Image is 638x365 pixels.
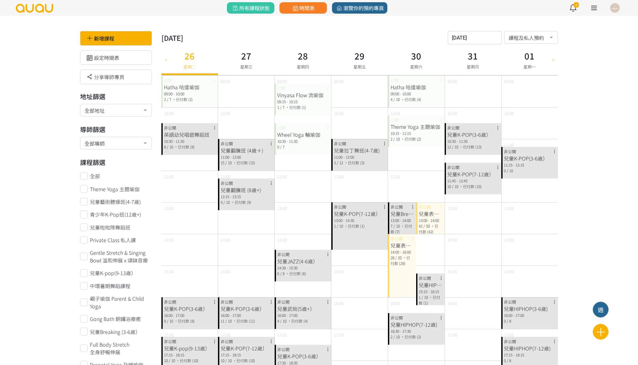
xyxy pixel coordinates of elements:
[221,305,272,312] div: 兒童K-POP(3-6歲）
[504,332,514,338] span: 17:00
[15,4,54,13] img: logo.svg
[164,97,166,102] span: 2
[90,223,130,231] span: 兒童啦啦隊舞蹈班
[164,312,216,318] div: 16:00 - 17:00
[221,344,272,352] div: 兒童K-POP(7-12歲）
[90,198,141,205] span: 兒童藝術體操班(4-7歲)
[410,64,422,70] span: 星期六
[419,217,442,223] div: 13:00 - 14:00
[280,271,285,276] span: / 8
[401,97,421,102] span: ，已付款 (4)
[353,64,366,70] span: 星期五
[334,147,385,154] div: 兒童拉丁舞班(4-7歲)
[164,332,174,338] span: 17:00
[391,123,442,130] div: Theme Yoga 主題瑜伽
[504,162,555,168] div: 11:15 - 12:15
[221,237,230,243] span: 14:00
[391,210,414,217] div: 兒童Breaking (3-6歲）
[221,154,272,160] div: 11:00 - 12:00
[164,344,216,352] div: 兒童K-pop(9-13歲）
[507,318,511,324] span: / 8
[221,318,224,324] span: 11
[221,199,222,205] span: 9
[164,318,166,324] span: 8
[90,341,152,356] span: Full Body Stretch 全身舒暢伸展
[447,205,457,211] span: 13:00
[85,54,119,61] a: 設定時間表
[344,223,365,229] span: ，已付款 (1)
[419,294,421,300] span: 1
[90,282,130,290] span: 中環暑期舞蹈課程
[161,33,183,43] div: [DATE]
[174,318,195,324] span: ，已付款 (8)
[277,131,329,138] div: Wheel Yoga 輪瑜伽
[507,168,513,173] span: / 10
[334,268,344,274] span: 15:00
[504,358,506,363] span: 0
[225,358,232,363] span: / 10
[285,104,306,110] span: ，已付款 (1)
[164,358,168,363] span: 10
[277,99,329,104] div: 09:15 - 10:15
[401,136,421,142] span: ，已付款 (2)
[391,249,414,255] div: 14:00 - 16:00
[277,332,287,338] span: 17:00
[391,217,414,223] div: 13:00 - 14:00
[277,318,279,324] span: 4
[391,321,442,328] div: 兒童HIPHOP(7-12歲)
[335,4,384,12] span: 瀏覽你的預約專頁
[167,144,173,149] span: / 10
[221,78,230,84] span: 09:00
[391,83,442,91] div: Hatha 哈達瑜伽
[419,223,422,229] span: 42
[447,170,499,178] div: 兒童K-POP(7-12歲）
[233,358,255,363] span: ，已付款 (10)
[337,160,343,165] span: / 12
[447,131,499,138] div: 兒童K-POP(3-6歲）
[221,173,230,179] span: 12:00
[334,332,344,338] span: 17:00
[507,358,511,363] span: / 8
[80,92,152,101] h3: 地址篩選
[285,271,306,276] span: ，已付款 (6)
[90,249,152,264] span: Gentle Stretch & Singing Bowl 溫和伸展 x 頌缽音療
[509,33,554,41] span: 課程及私人預約
[523,64,536,70] span: 星期一
[164,110,174,116] span: 10:00
[393,334,400,339] span: / 10
[280,318,286,324] span: / 10
[90,236,136,244] span: Private Class 私人課
[422,294,428,300] span: / 10
[277,271,279,276] span: 6
[334,300,344,306] span: 16:00
[172,97,193,102] span: ，已付款 (2)
[80,125,152,134] h3: 導師篩選
[334,173,344,179] span: 12:00
[90,185,140,193] span: Theme Yoga 主題瑜伽
[221,194,272,199] div: 12:15 - 13:15
[419,281,442,289] div: 兒童HIPHOP(3-6歲)
[225,160,232,165] span: / 10
[277,352,329,360] div: 兒童K-POP(3-6歲）
[344,160,365,165] span: ，已付款 (3)
[574,2,579,8] span: 4
[391,300,400,306] span: 16:00
[164,305,216,312] div: 兒童K-POP(3-6歲）
[291,4,315,12] span: 時間表
[277,138,329,144] div: 10:30 - 11:30
[277,312,329,318] div: 16:00 - 17:00
[447,178,499,184] div: 11:45 - 12:45
[280,104,285,110] span: / 7
[164,138,216,144] div: 10:30 - 11:30
[447,268,457,274] span: 15:00
[221,268,230,274] span: 15:00
[223,199,230,205] span: / 10
[419,294,440,305] span: ，已付款 (1)
[90,328,141,336] span: 兒童Breaking (3-6歲）
[167,318,173,324] span: / 10
[167,97,171,102] span: / 7
[452,144,458,149] span: / 10
[277,257,329,265] div: 兒童JAZZ(4-6歲）
[164,91,216,97] div: 09:00 - 10:00
[447,237,457,243] span: 14:00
